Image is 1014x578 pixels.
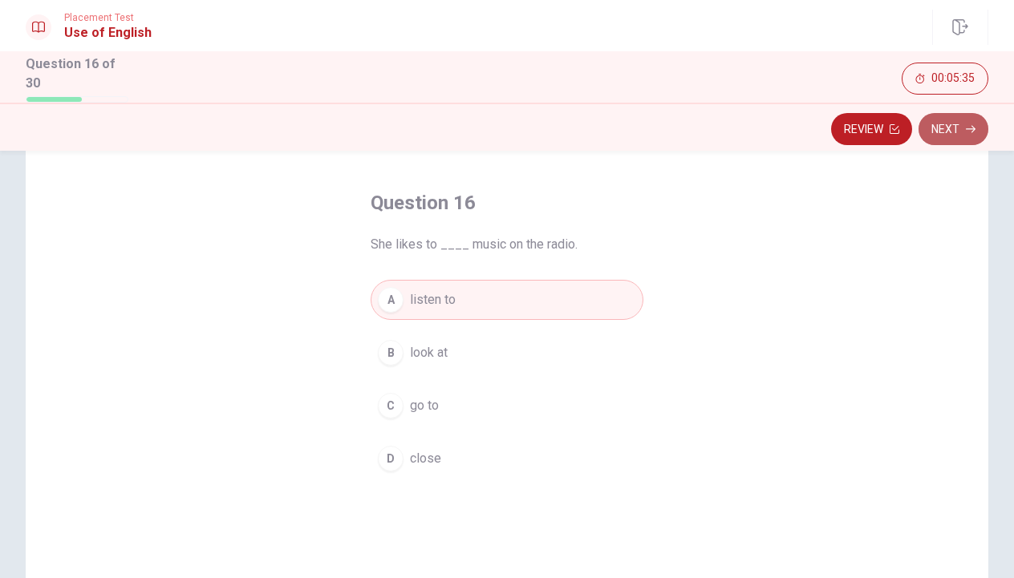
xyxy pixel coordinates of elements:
span: close [410,449,441,468]
h4: Question 16 [371,190,643,216]
h1: Question 16 of 30 [26,55,128,93]
button: Cgo to [371,386,643,426]
button: Blook at [371,333,643,373]
div: A [378,287,404,313]
button: Next [919,113,988,145]
button: 00:05:35 [902,63,988,95]
span: She likes to ____ music on the radio. [371,235,643,254]
button: Dclose [371,439,643,479]
h1: Use of English [64,23,152,42]
div: B [378,340,404,366]
div: D [378,446,404,471]
div: C [378,393,404,418]
span: look at [410,343,448,362]
button: Review [831,113,912,145]
button: Alisten to [371,280,643,320]
span: 00:05:35 [931,72,975,85]
span: Placement Test [64,12,152,23]
span: listen to [410,290,456,309]
span: go to [410,396,439,415]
